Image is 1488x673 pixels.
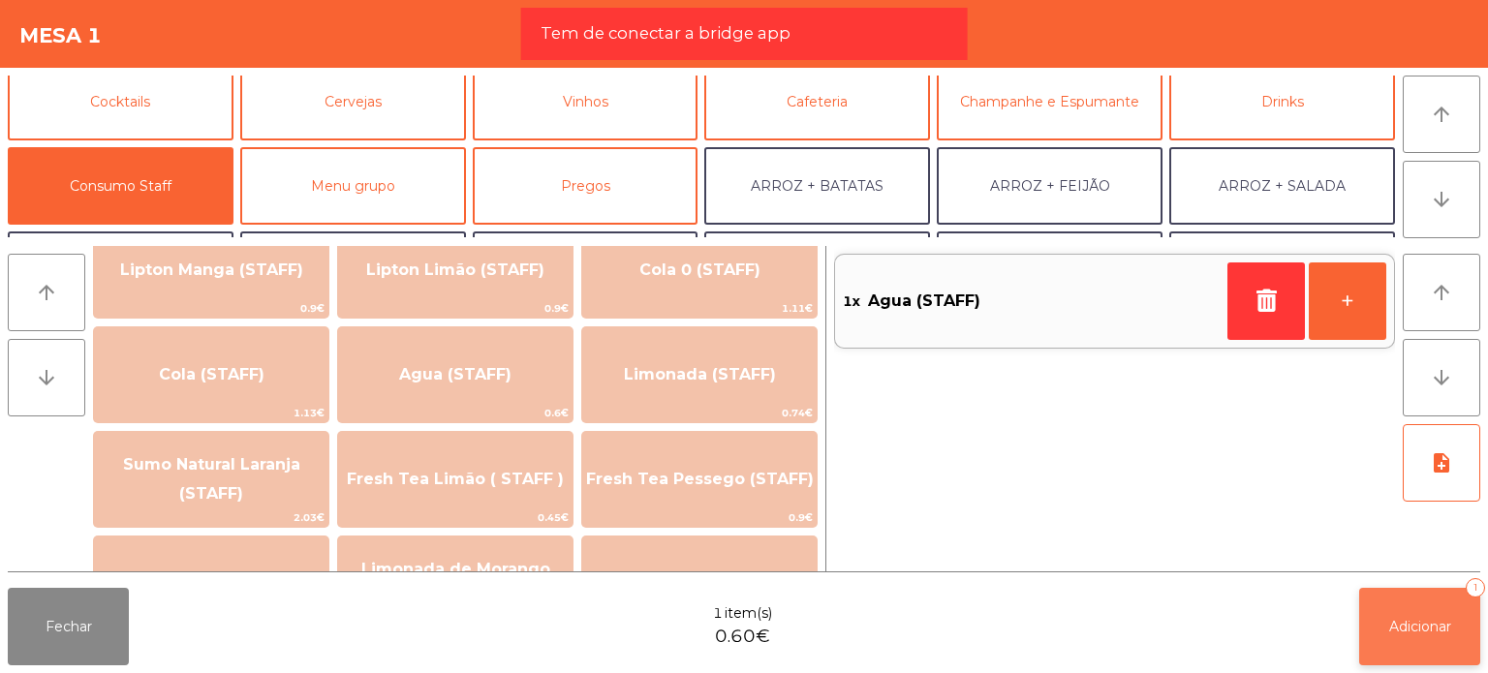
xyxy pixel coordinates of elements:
span: 0.9€ [338,299,573,318]
span: Limonada (STAFF) [624,365,776,383]
span: 1 [713,603,723,624]
span: 0.45€ [338,508,573,527]
i: arrow_downward [1430,366,1453,389]
button: + [1309,262,1386,340]
span: Agua (STAFF) [868,287,980,316]
span: Tem de conectar a bridge app [541,21,790,46]
i: arrow_downward [1430,188,1453,211]
div: 1 [1466,578,1485,597]
button: arrow_downward [8,339,85,416]
span: Agua (STAFF) [399,365,511,383]
span: Lipton Manga (STAFF) [120,260,303,279]
span: 1.13€ [94,404,328,422]
span: 1x [843,287,860,316]
span: 1.11€ [582,299,817,318]
span: 2.03€ [94,508,328,527]
button: arrow_downward [1403,161,1480,238]
h4: Mesa 1 [19,21,102,50]
button: ARROZ + SALADA [1169,147,1395,225]
button: Cafeteria [704,63,930,140]
button: Champanhe e Espumante [937,63,1162,140]
i: arrow_upward [35,281,58,304]
button: ARROZ + BATATAS [704,147,930,225]
span: Lipton Limão (STAFF) [366,260,544,279]
i: note_add [1430,451,1453,474]
span: Cola (STAFF) [159,365,264,383]
button: Consumo Staff [8,147,233,225]
button: Menu grupo [240,147,466,225]
span: 0.60€ [715,624,770,650]
span: Adicionar [1389,618,1451,635]
button: BATATA + FEIJÃO [240,231,466,309]
span: Fresh Tea Limão ( STAFF ) [347,470,564,488]
button: note_add [1403,424,1480,502]
span: Limonada de Morango (STAFF) [361,560,550,607]
span: 0.6€ [338,404,573,422]
span: Sumo Natural Laranja (STAFF) [123,455,300,503]
i: arrow_downward [35,366,58,389]
i: arrow_upward [1430,103,1453,126]
button: Pregos [473,147,698,225]
span: 0.9€ [582,508,817,527]
button: arrow_upward [8,254,85,331]
button: arrow_upward [1403,76,1480,153]
i: arrow_upward [1430,281,1453,304]
span: Fresh Tea Pessego (STAFF) [586,470,814,488]
span: 0.74€ [582,404,817,422]
button: Adicionar1 [1359,588,1480,665]
button: arrow_downward [1403,339,1480,416]
button: FEIJÃO + SALADA [937,231,1162,309]
button: BATATA + SALADA [473,231,698,309]
button: Cervejas [240,63,466,140]
button: Cocktails [8,63,233,140]
button: Fechar [8,588,129,665]
button: ARROZ + ARROZ [8,231,233,309]
span: Cola 0 (STAFF) [639,260,760,279]
button: BATATA + BATATA [704,231,930,309]
span: item(s) [725,603,772,624]
button: Vinhos [473,63,698,140]
button: ARROZ + FEIJÃO [937,147,1162,225]
span: 0.9€ [94,299,328,318]
button: Drinks [1169,63,1395,140]
button: FEIJÃO + FEIJÃO [1169,231,1395,309]
button: arrow_upward [1403,254,1480,331]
